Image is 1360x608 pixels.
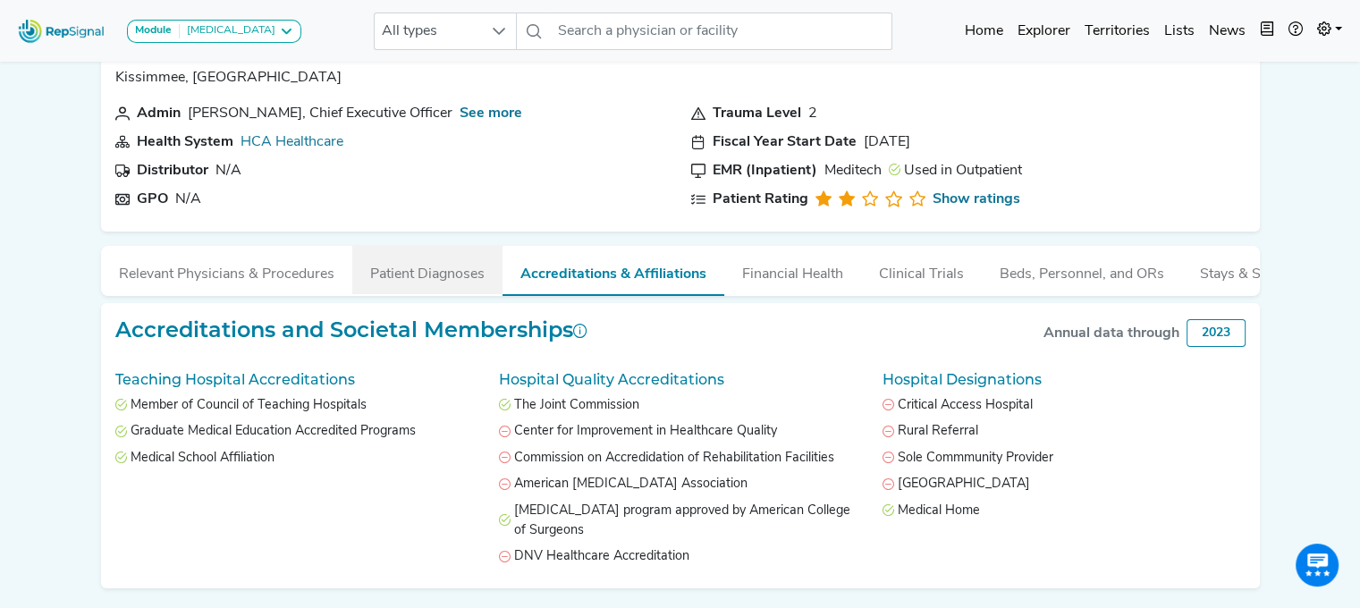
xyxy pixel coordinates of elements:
button: Financial Health [724,246,861,294]
button: Accreditations & Affiliations [503,246,724,296]
div: N/A [215,160,241,182]
div: Admin [137,103,181,124]
a: Home [958,13,1010,49]
button: Patient Diagnoses [352,246,503,294]
span: [MEDICAL_DATA] program approved by American College of Surgeons [514,502,861,540]
button: Stays & Services [1182,246,1323,294]
h5: Teaching Hospital Accreditations [115,371,477,388]
div: Meditech [824,160,882,182]
span: The Joint Commission [514,396,639,416]
a: HCA Healthcare [241,135,343,149]
span: DNV Healthcare Accreditation [514,547,689,567]
div: HCA Healthcare [241,131,343,153]
a: Explorer [1010,13,1077,49]
div: Trauma Level [713,103,801,124]
div: [DATE] [864,131,910,153]
div: N/A [175,189,201,210]
div: Distributor [137,160,208,182]
input: Search a physician or facility [551,13,892,50]
span: Commission on Accredidation of Rehabilitation Facilities [514,449,834,469]
div: [PERSON_NAME], Chief Executive Officer [188,103,452,124]
div: Annual data through [1043,323,1179,344]
div: Patient Rating [713,189,808,210]
span: Sole Commmunity Provider [898,449,1053,469]
div: 2 [808,103,817,124]
button: Module[MEDICAL_DATA] [127,20,301,43]
a: See more [460,106,522,121]
h2: Accreditations and Societal Memberships [115,317,587,343]
button: Relevant Physicians & Procedures [101,246,352,294]
div: David Shimp, Chief Executive Officer [188,103,452,124]
span: Rural Referral [898,422,978,442]
div: Fiscal Year Start Date [713,131,857,153]
div: 2023 [1187,319,1246,347]
a: News [1202,13,1253,49]
span: All types [375,13,482,49]
span: Member of Council of Teaching Hospitals [131,396,367,416]
span: Medical Home [898,502,980,521]
div: EMR (Inpatient) [713,160,817,182]
button: Intel Book [1253,13,1281,49]
span: [GEOGRAPHIC_DATA] [898,475,1030,494]
span: Center for Improvement in Healthcare Quality [514,422,777,442]
a: Show ratings [933,189,1020,210]
span: Graduate Medical Education Accredited Programs [131,422,416,442]
div: GPO [137,189,168,210]
p: Kissimmee, [GEOGRAPHIC_DATA] [115,67,399,89]
a: Territories [1077,13,1157,49]
a: Lists [1157,13,1202,49]
strong: Module [135,25,172,36]
span: Medical School Affiliation [131,449,275,469]
div: Used in Outpatient [889,160,1022,182]
span: Critical Access Hospital [898,396,1033,416]
span: American [MEDICAL_DATA] Association [514,475,748,494]
div: Health System [137,131,233,153]
h5: Hospital Quality Accreditations [499,371,861,388]
div: [MEDICAL_DATA] [180,24,275,38]
button: Beds, Personnel, and ORs [982,246,1182,294]
h5: Hospital Designations [883,371,1245,388]
button: Clinical Trials [861,246,982,294]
